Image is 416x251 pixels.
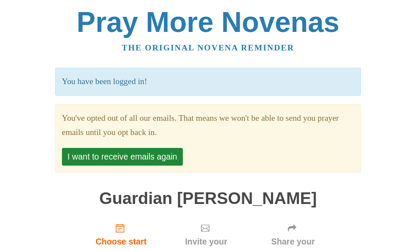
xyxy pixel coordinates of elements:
section: You've opted out of all our emails. That means we won't be able to send you prayer emails until y... [62,111,354,140]
a: Pray More Novenas [77,6,339,38]
p: You have been logged in! [55,68,361,96]
button: I want to receive emails again [62,148,183,166]
h1: Guardian [PERSON_NAME] [79,189,337,208]
a: The original novena reminder [122,43,294,52]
